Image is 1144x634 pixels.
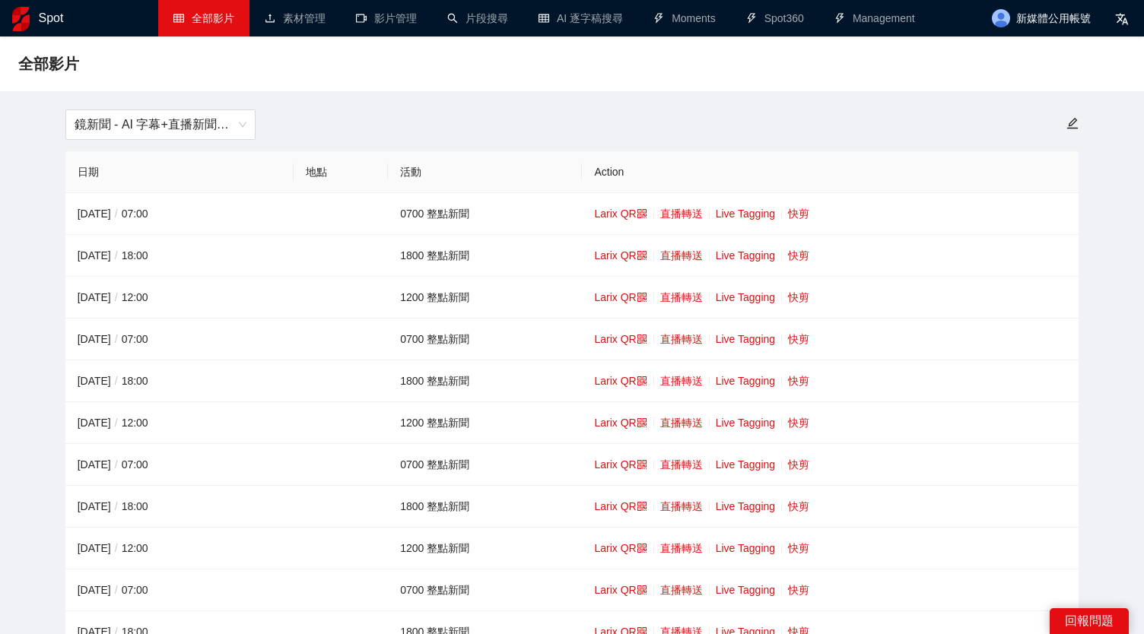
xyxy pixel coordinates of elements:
[388,193,582,235] td: 0700 整點新聞
[637,417,647,428] span: qrcode
[746,12,804,24] a: thunderboltSpot360
[992,9,1010,27] img: avatar
[388,151,582,193] th: 活動
[388,277,582,319] td: 1200 整點新聞
[716,291,775,303] a: Live Tagging
[65,151,294,193] th: 日期
[1050,608,1129,634] div: 回報問題
[65,444,294,486] td: [DATE] 07:00
[65,402,294,444] td: [DATE] 12:00
[173,13,184,24] span: table
[111,291,122,303] span: /
[111,500,122,512] span: /
[788,375,809,387] a: 快剪
[637,250,647,261] span: qrcode
[716,542,775,554] a: Live Tagging
[716,333,775,345] a: Live Tagging
[637,376,647,386] span: qrcode
[65,569,294,611] td: [DATE] 07:00
[660,291,703,303] a: 直播轉送
[594,249,647,262] a: Larix QR
[388,360,582,402] td: 1800 整點新聞
[65,528,294,569] td: [DATE] 12:00
[594,291,647,303] a: Larix QR
[660,417,703,429] a: 直播轉送
[716,208,775,220] a: Live Tagging
[539,12,623,24] a: tableAI 逐字稿搜尋
[356,12,417,24] a: video-camera影片管理
[637,292,647,303] span: qrcode
[788,458,809,471] a: 快剪
[388,486,582,528] td: 1800 整點新聞
[834,12,915,24] a: thunderboltManagement
[716,584,775,596] a: Live Tagging
[716,249,775,262] a: Live Tagging
[716,375,775,387] a: Live Tagging
[111,584,122,596] span: /
[265,12,326,24] a: upload素材管理
[637,585,647,595] span: qrcode
[660,584,703,596] a: 直播轉送
[716,500,775,512] a: Live Tagging
[65,360,294,402] td: [DATE] 18:00
[660,458,703,471] a: 直播轉送
[111,542,122,554] span: /
[594,542,647,554] a: Larix QR
[65,319,294,360] td: [DATE] 07:00
[388,235,582,277] td: 1800 整點新聞
[18,52,79,76] span: 全部影片
[788,249,809,262] a: 快剪
[294,151,389,193] th: 地點
[447,12,508,24] a: search片段搜尋
[660,333,703,345] a: 直播轉送
[12,7,30,31] img: logo
[594,500,647,512] a: Larix QR
[75,110,246,139] span: 鏡新聞 - AI 字幕+直播新聞（2025-2027）
[660,249,703,262] a: 直播轉送
[788,333,809,345] a: 快剪
[788,500,809,512] a: 快剪
[653,12,716,24] a: thunderboltMoments
[594,375,647,387] a: Larix QR
[660,375,703,387] a: 直播轉送
[660,542,703,554] a: 直播轉送
[388,319,582,360] td: 0700 整點新聞
[65,235,294,277] td: [DATE] 18:00
[594,333,647,345] a: Larix QR
[111,249,122,262] span: /
[788,542,809,554] a: 快剪
[65,193,294,235] td: [DATE] 07:00
[65,277,294,319] td: [DATE] 12:00
[1066,117,1079,130] span: edit
[660,500,703,512] a: 直播轉送
[788,417,809,429] a: 快剪
[111,208,122,220] span: /
[388,444,582,486] td: 0700 整點新聞
[788,584,809,596] a: 快剪
[788,208,809,220] a: 快剪
[111,417,122,429] span: /
[594,458,647,471] a: Larix QR
[660,208,703,220] a: 直播轉送
[637,334,647,344] span: qrcode
[594,208,647,220] a: Larix QR
[594,584,647,596] a: Larix QR
[788,291,809,303] a: 快剪
[388,569,582,611] td: 0700 整點新聞
[111,333,122,345] span: /
[388,402,582,444] td: 1200 整點新聞
[716,458,775,471] a: Live Tagging
[388,528,582,569] td: 1200 整點新聞
[637,543,647,553] span: qrcode
[637,208,647,219] span: qrcode
[582,151,1079,193] th: Action
[192,12,234,24] span: 全部影片
[637,459,647,470] span: qrcode
[716,417,775,429] a: Live Tagging
[594,417,647,429] a: Larix QR
[637,501,647,512] span: qrcode
[65,486,294,528] td: [DATE] 18:00
[111,375,122,387] span: /
[111,458,122,471] span: /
